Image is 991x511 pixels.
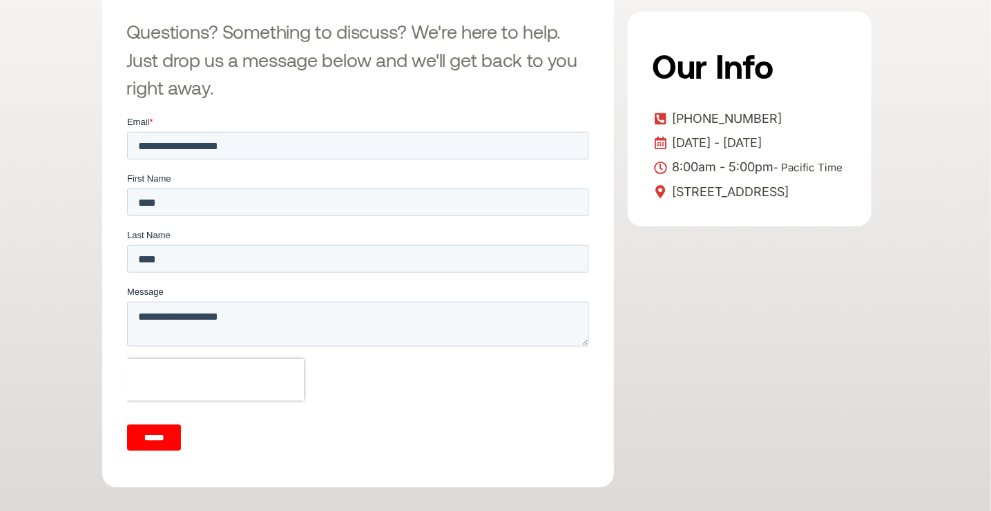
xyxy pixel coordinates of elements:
h2: Our Info [653,37,843,95]
span: [STREET_ADDRESS] [668,182,789,202]
h3: Questions? Something to discuss? We're here to help. Just drop us a message below and we'll get b... [127,17,589,102]
span: [DATE] - [DATE] [668,133,762,153]
a: [PHONE_NUMBER] [653,108,847,129]
span: - Pacific Time [773,161,843,174]
span: 8:00am - 5:00pm [668,157,843,178]
iframe: Form 0 [127,115,589,463]
span: [PHONE_NUMBER] [668,108,782,129]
